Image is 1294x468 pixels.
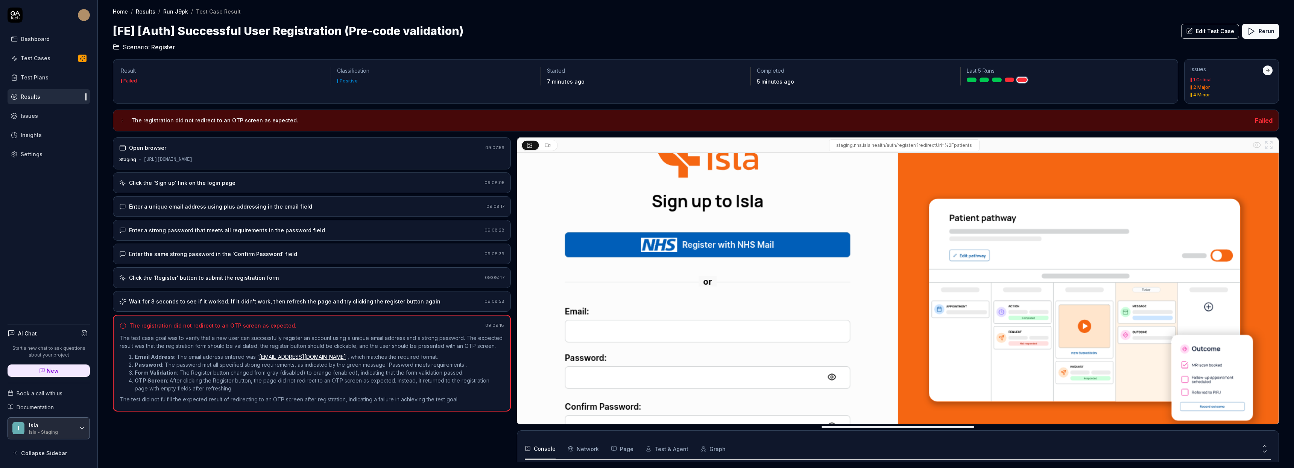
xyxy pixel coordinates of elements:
[12,422,24,434] span: I
[129,250,297,258] div: Enter the same strong password in the 'Confirm Password' field
[1255,117,1273,124] span: Failed
[8,51,90,66] a: Test Cases
[1193,78,1212,82] div: 1 Critical
[21,449,67,457] span: Collapse Sidebar
[113,43,175,52] a: Scenario:Register
[757,67,954,75] p: Completed
[29,422,74,429] div: Isla
[121,43,150,52] span: Scenario:
[113,23,463,40] h1: [FE] [Auth] Successful User Registration (Pre-code validation)
[135,377,167,384] strong: OTP Screen
[8,70,90,85] a: Test Plans
[119,116,1249,125] button: The registration did not redirect to an OTP screen as expected.
[611,438,633,459] button: Page
[1263,139,1275,151] button: Open in full screen
[135,369,177,376] strong: Form Validation
[8,89,90,104] a: Results
[1193,93,1210,97] div: 4 Minor
[8,345,90,358] p: Start a new chat to ask questions about your project
[485,145,504,150] time: 09:07:56
[129,274,279,282] div: Click the 'Register' button to submit the registration form
[135,361,504,369] li: : The password met all specified strong requirements, as indicated by the green message 'Password...
[484,299,504,304] time: 09:08:58
[1191,66,1263,73] div: Issues
[47,367,59,375] span: New
[1193,85,1210,90] div: 2 Major
[645,438,688,459] button: Test & Agent
[135,354,174,360] strong: Email Address
[136,8,155,15] a: Results
[158,8,160,15] div: /
[135,353,504,361] li: : The email address entered was ' ', which matches the required format.
[484,251,504,256] time: 09:08:39
[129,179,235,187] div: Click the 'Sign up' link on the login page
[129,226,325,234] div: Enter a strong password that meets all requirements in the password field
[151,43,175,52] span: Register
[259,354,346,360] a: [EMAIL_ADDRESS][DOMAIN_NAME]
[21,131,42,139] div: Insights
[757,78,794,85] time: 5 minutes ago
[8,445,90,460] button: Collapse Sidebar
[21,93,40,101] div: Results
[119,156,136,163] div: Staging
[485,275,504,280] time: 09:08:47
[17,403,54,411] span: Documentation
[18,329,37,337] h4: AI Chat
[8,403,90,411] a: Documentation
[484,180,504,185] time: 09:08:05
[547,78,585,85] time: 7 minutes ago
[135,369,504,377] li: : The Register button changed from gray (disabled) to orange (enabled), indicating that the form ...
[1242,24,1279,39] button: Rerun
[525,438,556,459] button: Console
[135,361,162,368] strong: Password
[129,203,312,210] div: Enter a unique email address using plus addressing in the email field
[21,112,38,120] div: Issues
[21,150,43,158] div: Settings
[17,389,62,397] span: Book a call with us
[486,204,504,209] time: 09:08:17
[1181,24,1239,39] button: Edit Test Case
[144,156,193,163] div: [URL][DOMAIN_NAME]
[163,8,188,15] a: Run J9pk
[21,54,50,62] div: Test Cases
[484,227,504,233] time: 09:08:28
[1251,139,1263,151] button: Show all interative elements
[8,147,90,162] a: Settings
[131,116,1249,125] h3: The registration did not redirect to an OTP screen as expected.
[340,79,358,83] div: Positive
[29,428,74,434] div: Isla - Staging
[121,67,325,75] p: Result
[485,323,504,328] time: 09:09:18
[131,8,133,15] div: /
[113,8,128,15] a: Home
[8,128,90,142] a: Insights
[8,417,90,440] button: IIslaIsla - Staging
[129,322,296,329] div: The registration did not redirect to an OTP screen as expected.
[120,334,504,350] p: The test case goal was to verify that a new user can successfully register an account using a uni...
[129,297,440,305] div: Wait for 3 seconds to see if it worked. If it didn't work, then refresh the page and try clicking...
[568,438,599,459] button: Network
[196,8,241,15] div: Test Case Result
[547,67,744,75] p: Started
[8,32,90,46] a: Dashboard
[8,108,90,123] a: Issues
[120,395,504,403] p: The test did not fulfill the expected result of redirecting to an OTP screen after registration, ...
[129,144,166,152] div: Open browser
[700,438,726,459] button: Graph
[21,73,49,81] div: Test Plans
[8,389,90,397] a: Book a call with us
[191,8,193,15] div: /
[123,79,137,83] div: Failed
[135,377,504,392] li: : After clicking the Register button, the page did not redirect to an OTP screen as expected. Ins...
[337,67,535,75] p: Classification
[21,35,50,43] div: Dashboard
[967,67,1164,75] p: Last 5 Runs
[8,364,90,377] a: New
